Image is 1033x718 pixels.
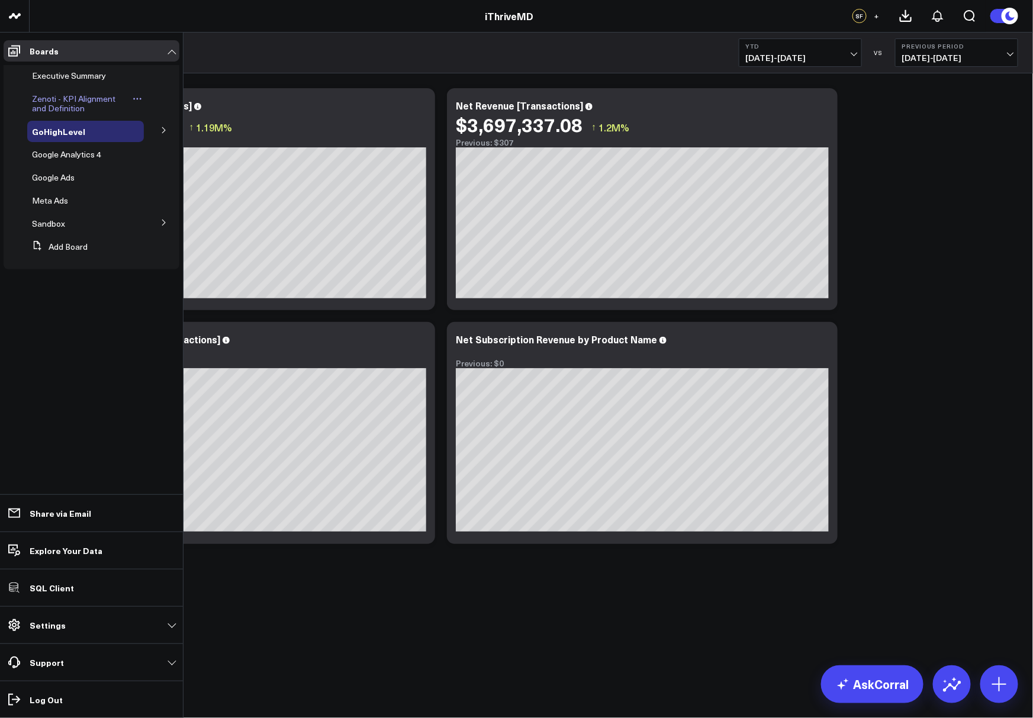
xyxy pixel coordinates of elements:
b: YTD [745,43,855,50]
a: Sandbox [32,219,65,228]
a: Meta Ads [32,196,68,205]
span: 1.2M% [598,121,629,134]
button: Add Board [27,236,88,257]
div: $3,697,337.08 [456,114,583,135]
div: Net Subscription Revenue by Product Name [456,333,657,346]
b: Previous Period [902,43,1012,50]
div: Previous: $307 [53,359,426,368]
span: [DATE] - [DATE] [902,53,1012,63]
div: Previous: $0 [456,359,829,368]
span: Google Ads [32,172,75,183]
a: Google Analytics 4 [32,150,101,159]
span: ↑ [591,120,596,135]
span: Google Analytics 4 [32,149,101,160]
span: Executive Summary [32,70,106,81]
div: SF [852,9,867,23]
div: Previous: $307 [53,138,426,147]
span: Zenoti - KPI Alignment and Definition [32,93,115,114]
p: Support [30,658,64,667]
a: Executive Summary [32,71,106,81]
div: Previous: $307 [456,138,829,147]
button: Previous Period[DATE]-[DATE] [895,38,1018,67]
a: Zenoti - KPI Alignment and Definition [32,94,131,113]
div: Net Revenue [Transactions] [456,99,583,112]
span: Sandbox [32,218,65,229]
button: + [870,9,884,23]
a: Log Out [4,689,179,710]
a: iThriveMD [485,9,533,22]
p: Share via Email [30,508,91,518]
span: + [874,12,880,20]
span: GoHighLevel [32,125,85,137]
a: GoHighLevel [32,127,85,136]
p: Settings [30,620,66,630]
span: Meta Ads [32,195,68,206]
p: Explore Your Data [30,546,102,555]
button: YTD[DATE]-[DATE] [739,38,862,67]
p: SQL Client [30,583,74,593]
a: Google Ads [32,173,75,182]
a: SQL Client [4,577,179,598]
p: Boards [30,46,59,56]
p: Log Out [30,695,63,704]
span: 1.19M% [196,121,232,134]
a: AskCorral [821,665,923,703]
div: VS [868,49,889,56]
span: [DATE] - [DATE] [745,53,855,63]
span: ↑ [189,120,194,135]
